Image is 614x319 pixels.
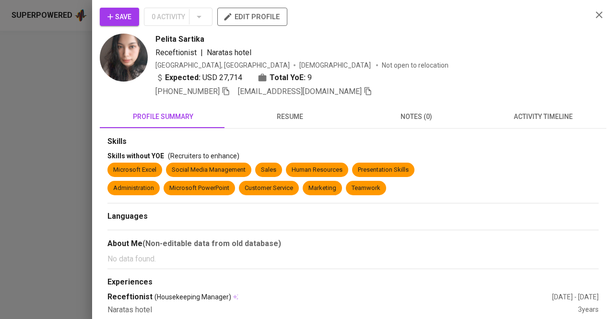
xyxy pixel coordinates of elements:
[155,34,204,45] span: Pelita Sartika
[382,60,449,70] p: Not open to relocation
[107,11,131,23] span: Save
[100,8,139,26] button: Save
[168,152,239,160] span: (Recruiters to enhance)
[165,72,201,83] b: Expected:
[107,277,599,288] div: Experiences
[155,72,242,83] div: USD 27,714
[155,48,197,57] span: Receftionist
[358,165,409,175] div: Presentation Skills
[113,184,154,193] div: Administration
[232,111,347,123] span: resume
[225,11,280,23] span: edit profile
[485,111,601,123] span: activity timeline
[307,72,312,83] span: 9
[106,111,221,123] span: profile summary
[107,211,599,222] div: Languages
[352,184,380,193] div: Teamwork
[169,184,229,193] div: Microsoft PowerPoint
[238,87,362,96] span: [EMAIL_ADDRESS][DOMAIN_NAME]
[107,136,599,147] div: Skills
[308,184,336,193] div: Marketing
[261,165,276,175] div: Sales
[107,152,164,160] span: Skills without YOE
[578,305,599,316] div: 3 years
[207,48,251,57] span: Naratas hotel
[172,165,246,175] div: Social Media Management
[107,253,599,265] p: No data found.
[217,8,287,26] button: edit profile
[107,238,599,249] div: About Me
[217,12,287,20] a: edit profile
[107,305,578,316] div: Naratas hotel
[155,87,220,96] span: [PHONE_NUMBER]
[155,60,290,70] div: [GEOGRAPHIC_DATA], [GEOGRAPHIC_DATA]
[245,184,293,193] div: Customer Service
[292,165,342,175] div: Human Resources
[299,60,372,70] span: [DEMOGRAPHIC_DATA]
[107,292,552,303] div: Receftionist
[552,292,599,302] div: [DATE] - [DATE]
[142,239,281,248] b: (Non-editable data from old database)
[201,47,203,59] span: |
[270,72,306,83] b: Total YoE:
[113,165,156,175] div: Microsoft Excel
[154,292,231,302] span: (Housekeeping Manager)
[359,111,474,123] span: notes (0)
[100,34,148,82] img: d781c5f78d0c4efc991287f53196cf56.jpg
